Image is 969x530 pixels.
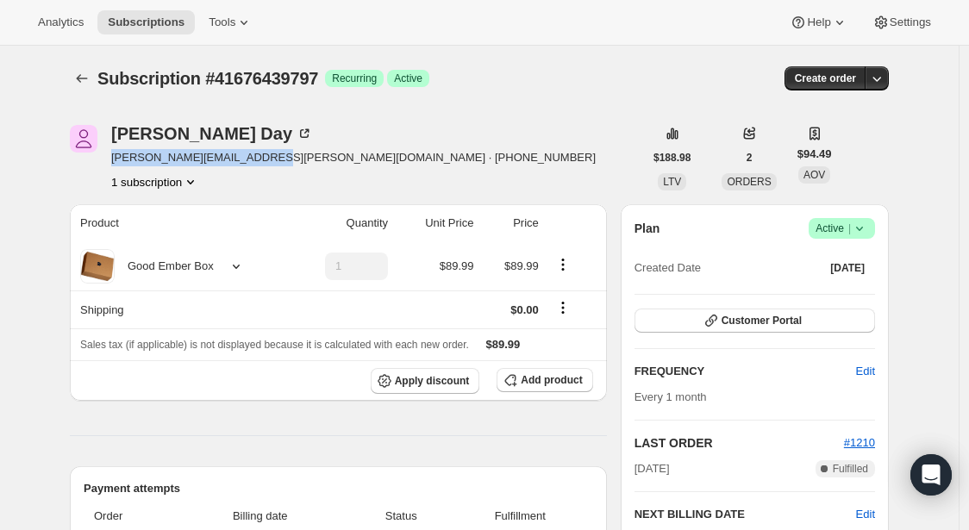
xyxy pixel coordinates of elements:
[856,363,875,380] span: Edit
[38,16,84,29] span: Analytics
[635,390,707,403] span: Every 1 month
[486,338,521,351] span: $89.99
[111,125,313,142] div: [PERSON_NAME] Day
[795,72,856,85] span: Create order
[28,10,94,34] button: Analytics
[635,434,844,452] h2: LAST ORDER
[862,10,941,34] button: Settings
[393,204,478,242] th: Unit Price
[779,10,858,34] button: Help
[830,261,865,275] span: [DATE]
[286,204,393,242] th: Quantity
[635,309,875,333] button: Customer Portal
[635,506,856,523] h2: NEXT BILLING DATE
[355,508,447,525] span: Status
[80,339,469,351] span: Sales tax (if applicable) is not displayed because it is calculated with each new order.
[111,149,596,166] span: [PERSON_NAME][EMAIL_ADDRESS][PERSON_NAME][DOMAIN_NAME] · [PHONE_NUMBER]
[856,506,875,523] button: Edit
[848,221,851,235] span: |
[521,373,582,387] span: Add product
[846,358,885,385] button: Edit
[653,151,691,165] span: $188.98
[549,298,577,317] button: Shipping actions
[479,204,544,242] th: Price
[663,176,681,188] span: LTV
[458,508,583,525] span: Fulfillment
[833,462,868,476] span: Fulfilled
[371,368,480,394] button: Apply discount
[844,434,875,452] button: #1210
[97,69,318,88] span: Subscription #41676439797
[70,66,94,90] button: Subscriptions
[176,508,345,525] span: Billing date
[549,255,577,274] button: Product actions
[332,72,377,85] span: Recurring
[70,125,97,153] span: Alexandra Day
[643,146,701,170] button: $188.98
[747,151,753,165] span: 2
[820,256,875,280] button: [DATE]
[727,176,771,188] span: ORDERS
[111,173,199,190] button: Product actions
[70,204,286,242] th: Product
[394,72,422,85] span: Active
[635,220,660,237] h2: Plan
[785,66,866,90] button: Create order
[722,314,802,327] span: Customer Portal
[108,16,184,29] span: Subscriptions
[395,374,470,388] span: Apply discount
[890,16,931,29] span: Settings
[635,259,701,277] span: Created Date
[797,146,832,163] span: $94.49
[497,368,592,392] button: Add product
[910,454,952,496] div: Open Intercom Messenger
[807,16,830,29] span: Help
[635,460,670,477] span: [DATE]
[80,249,115,284] img: product img
[635,363,856,380] h2: FREQUENCY
[97,10,195,34] button: Subscriptions
[510,303,539,316] span: $0.00
[736,146,763,170] button: 2
[198,10,263,34] button: Tools
[84,480,593,497] h2: Payment attempts
[844,436,875,449] a: #1210
[115,258,214,275] div: Good Ember Box
[803,169,825,181] span: AOV
[440,259,474,272] span: $89.99
[504,259,539,272] span: $89.99
[209,16,235,29] span: Tools
[816,220,868,237] span: Active
[70,290,286,328] th: Shipping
